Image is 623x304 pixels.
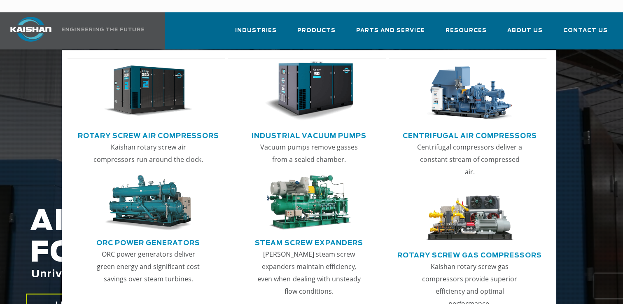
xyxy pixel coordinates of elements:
a: Rotary Screw Gas Compressors [397,248,542,260]
a: Industries [235,20,277,48]
a: About Us [507,20,543,48]
a: Parts and Service [356,20,425,48]
a: Resources [446,20,487,48]
a: ORC Power Generators [96,236,200,248]
a: Contact Us [563,20,608,48]
p: [PERSON_NAME] steam screw expanders maintain efficiency, even when dealing with unsteady flow con... [254,248,364,297]
img: thumb-Steam-Screw-Expanders [264,175,353,231]
span: Contact Us [563,26,608,35]
a: Steam Screw Expanders [255,236,363,248]
img: thumb-ORC-Power-Generators [104,175,193,231]
span: About Us [507,26,543,35]
p: ORC power generators deliver green energy and significant cost savings over steam turbines. [93,248,203,285]
p: Kaishan rotary screw air compressors run around the clock. [93,141,203,166]
a: Rotary Screw Air Compressors [78,129,219,141]
p: Centrifugal compressors deliver a constant stream of compressed air. [414,141,525,178]
img: thumb-Rotary-Screw-Air-Compressors [104,61,193,121]
span: Parts and Service [356,26,425,35]
a: Centrifugal Air Compressors [403,129,537,141]
img: thumb-Centrifugal-Air-Compressors [425,61,514,121]
img: thumb-Industrial-Vacuum-Pumps [264,61,353,121]
span: Resources [446,26,487,35]
span: Industries [235,26,277,35]
a: Products [297,20,336,48]
span: Unrivaled performance with up to 35% energy cost savings. [31,269,384,279]
span: Products [297,26,336,35]
a: Industrial Vacuum Pumps [252,129,366,141]
img: thumb-Rotary-Screw-Gas-Compressors [425,187,514,243]
img: Engineering the future [62,28,144,31]
p: Vacuum pumps remove gasses from a sealed chamber. [254,141,364,166]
